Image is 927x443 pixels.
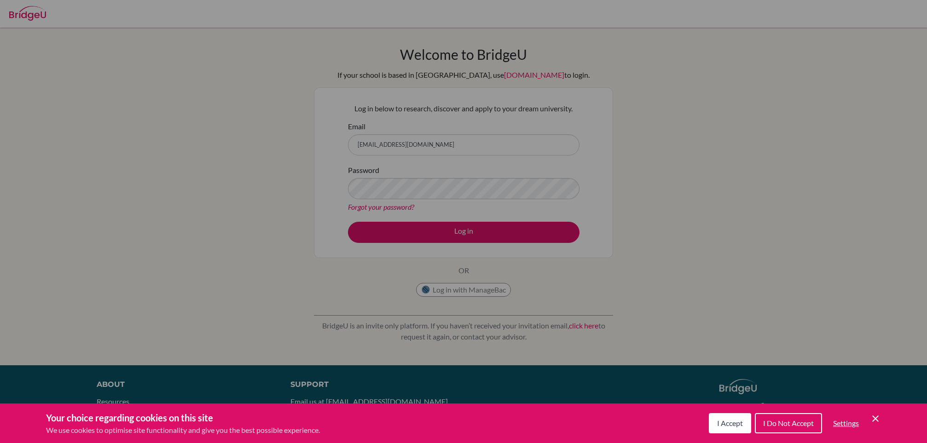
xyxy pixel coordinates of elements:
[763,419,814,427] span: I Do Not Accept
[717,419,743,427] span: I Accept
[46,411,320,425] h3: Your choice regarding cookies on this site
[46,425,320,436] p: We use cookies to optimise site functionality and give you the best possible experience.
[826,414,866,432] button: Settings
[709,413,751,433] button: I Accept
[833,419,859,427] span: Settings
[870,413,881,424] button: Save and close
[755,413,822,433] button: I Do Not Accept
